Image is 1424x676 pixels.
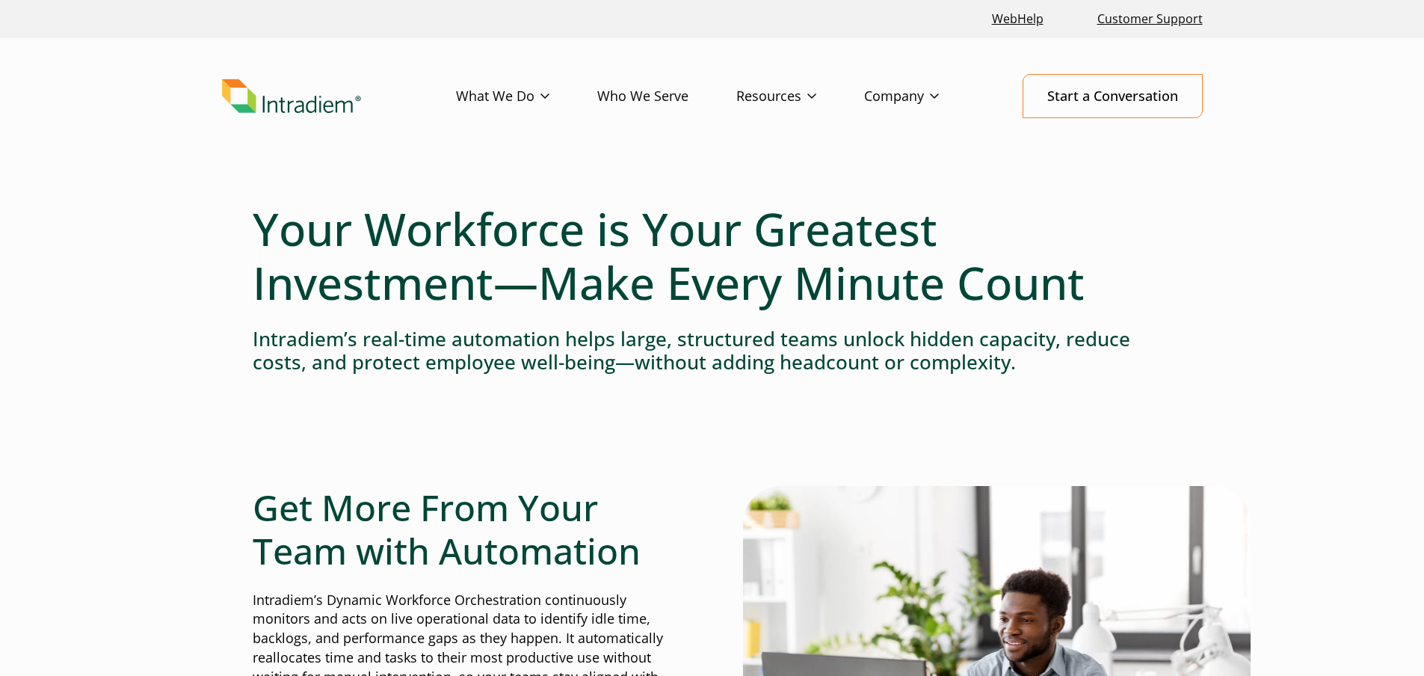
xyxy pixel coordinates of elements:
[222,79,456,114] a: Link to homepage of Intradiem
[222,79,361,114] img: Intradiem
[1023,74,1203,118] a: Start a Conversation
[864,75,987,118] a: Company
[736,75,864,118] a: Resources
[986,3,1049,35] a: Link opens in a new window
[456,75,597,118] a: What We Do
[1091,3,1209,35] a: Customer Support
[597,75,736,118] a: Who We Serve
[253,202,1172,310] h1: Your Workforce is Your Greatest Investment—Make Every Minute Count
[253,486,682,572] h2: Get More From Your Team with Automation
[253,328,1172,374] h4: Intradiem’s real-time automation helps large, structured teams unlock hidden capacity, reduce cos...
